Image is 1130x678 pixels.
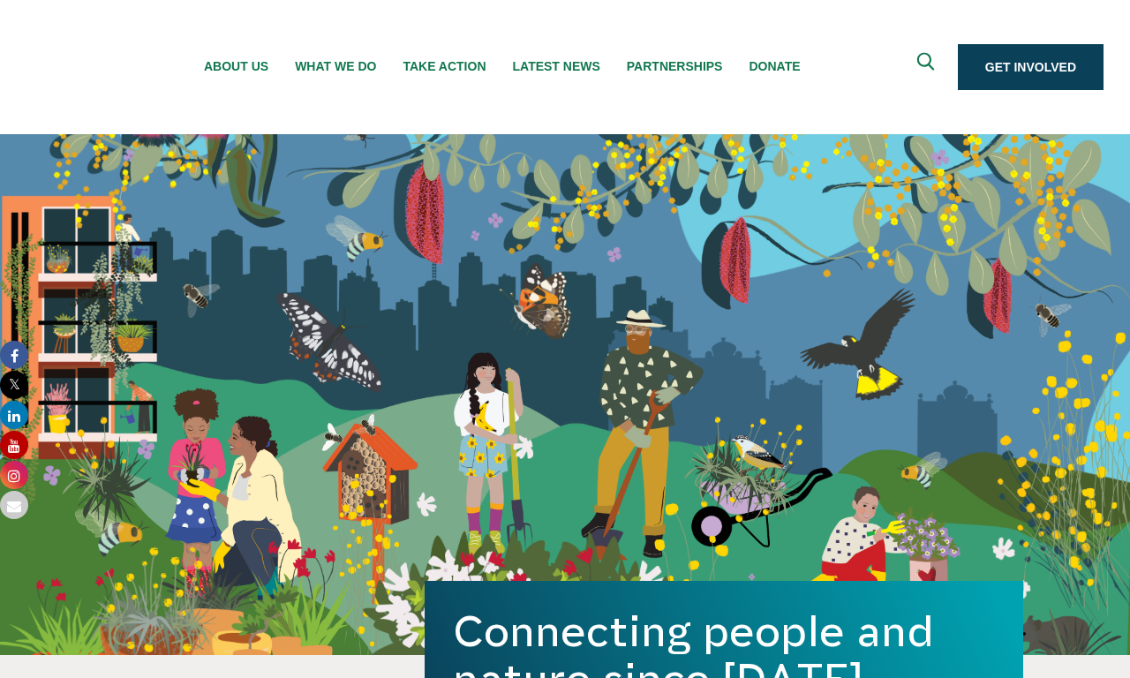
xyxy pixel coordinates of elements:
span: Latest News [513,59,600,73]
li: What We Do [282,15,389,119]
a: Get Involved [958,44,1104,90]
span: Donate [749,59,800,73]
span: What We Do [295,59,376,73]
span: Expand search box [916,53,938,82]
button: Expand search box Close search box [907,46,949,88]
span: Partnerships [627,59,723,73]
li: About Us [191,15,282,119]
span: About Us [204,59,268,73]
li: Take Action [389,15,499,119]
span: Take Action [403,59,486,73]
